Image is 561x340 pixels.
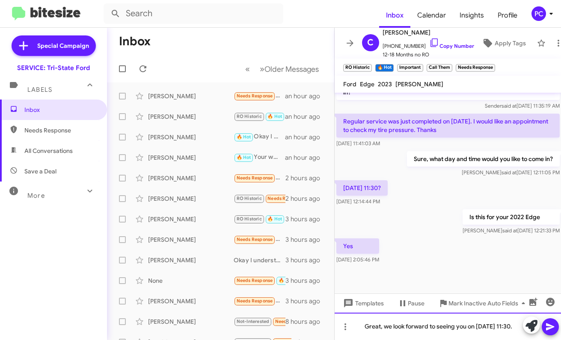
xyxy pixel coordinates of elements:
nav: Page navigation example [240,60,324,78]
div: 3 hours ago [285,215,327,223]
a: Special Campaign [12,35,96,56]
span: 2023 [378,80,392,88]
div: None [148,276,234,285]
div: [PERSON_NAME] [148,317,234,326]
span: said at [501,103,516,109]
span: Auto Fields [487,296,528,311]
div: Hi [PERSON_NAME], It's been a year and half I've been waiting for windshield molding [234,296,285,306]
div: [PERSON_NAME] [148,256,234,264]
div: It should be, just mention it to your advisor when checking in. [234,214,285,224]
div: I haven't had that since January. I had it in for a recall and was looking then for a new one but... [234,234,285,244]
span: Sender [DATE] 11:35:19 AM [484,103,559,109]
p: Yes [336,238,379,254]
div: PC [531,6,546,21]
span: Needs Response [237,298,273,304]
p: Sure, what day and time would you like to come in? [407,151,559,167]
div: [PERSON_NAME] [148,153,234,162]
a: Copy Number [429,43,474,49]
div: an hour ago [285,92,327,100]
span: [PERSON_NAME] [DATE] 12:11:05 PM [461,169,559,176]
span: 🔥 Hot [267,216,282,222]
div: [PERSON_NAME] [148,174,234,182]
div: an hour ago [285,112,327,121]
span: Needs Response [237,278,273,283]
span: RO Historic [237,114,262,119]
span: Needs Response [237,237,273,242]
span: [DATE] 12:14:44 PM [336,198,380,205]
span: 🔥 Hot [237,134,251,140]
div: [PERSON_NAME] [148,235,234,244]
p: Regular service was just completed on [DATE]. I would like an appointment to check my tire pressu... [336,114,560,138]
small: RO Historic [343,64,372,72]
div: Okay I understand. Feel free to reach out if I can help in the future!👍 [234,132,285,142]
span: Templates [341,296,384,311]
span: » [260,64,264,74]
small: Call Them [427,64,452,72]
span: 12-18 Months no RO [383,50,474,59]
span: « [245,64,250,74]
button: Apply Tags [474,35,533,51]
a: Profile [491,3,524,28]
span: [DATE] 2:05:46 PM [336,256,379,263]
span: said at [501,169,516,176]
div: I had the oil changed [DATE] but I also got recalled for steering and back up camera should I sch... [234,276,285,285]
div: 3 hours ago [285,276,327,285]
p: [DATE] 11:30? [336,180,388,196]
div: an hour ago [285,133,327,141]
a: Insights [453,3,491,28]
span: Ford [343,80,356,88]
span: [PERSON_NAME] [DATE] 12:21:33 PM [462,227,559,234]
span: Apply Tags [495,35,526,51]
span: [PERSON_NAME] [383,27,474,38]
input: Search [104,3,283,24]
div: an hour ago [285,153,327,162]
span: Needs Response [267,196,304,201]
div: Thank you [PERSON_NAME]! [234,317,285,326]
span: Needs Response [237,93,273,99]
a: Inbox [379,3,410,28]
span: More [27,192,45,199]
small: 🔥 Hot [375,64,394,72]
span: Older Messages [264,64,319,74]
span: Needs Response [24,126,97,135]
span: RO Historic [237,196,262,201]
div: [PERSON_NAME] [148,215,234,223]
div: [PERSON_NAME] [148,92,234,100]
div: [PERSON_NAME] [148,112,234,121]
small: Needs Response [456,64,495,72]
small: Important [397,64,423,72]
div: [PERSON_NAME] [148,194,234,203]
span: [DATE] 11:41:03 AM [336,140,380,147]
span: said at [502,227,517,234]
a: Calendar [410,3,453,28]
span: [PHONE_NUMBER] [383,38,474,50]
button: Mark Inactive [431,296,493,311]
div: No im good last time you guys had it for 2 weeks + and came back and said you ran it and nothing ... [234,173,285,183]
span: Labels [27,86,52,94]
button: Pause [391,296,431,311]
span: Needs Response [275,319,312,324]
span: Not-Interested [237,319,270,324]
span: [PERSON_NAME] [395,80,443,88]
p: Is this for your 2022 Edge [462,209,559,225]
span: 🔥 Hot [267,114,282,119]
button: PC [524,6,552,21]
span: Mark Inactive [448,296,486,311]
span: C [367,36,374,50]
span: Edge [360,80,374,88]
button: Previous [240,60,255,78]
span: 🔥 Hot [279,278,293,283]
span: Pause [408,296,424,311]
div: [PERSON_NAME] [148,297,234,305]
span: 🔥 Hot [237,155,251,160]
div: 2 hours ago [285,174,327,182]
div: 3 hours ago [285,297,327,305]
span: All Conversations [24,147,73,155]
button: Next [255,60,324,78]
div: 8 hours ago [285,317,327,326]
span: Needs Response [237,175,273,181]
h1: Inbox [119,35,151,48]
